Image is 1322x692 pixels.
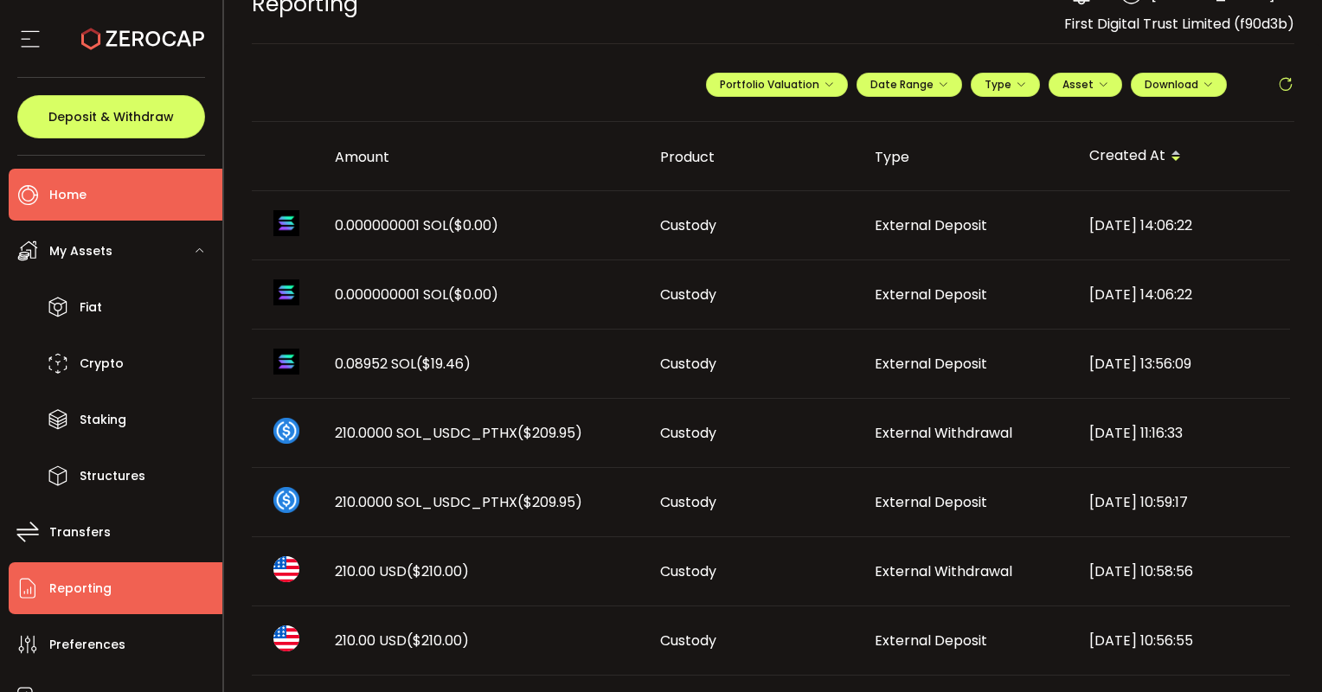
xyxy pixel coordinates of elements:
[517,423,582,443] span: ($209.95)
[1075,215,1290,235] div: [DATE] 14:06:22
[660,354,716,374] span: Custody
[80,407,126,432] span: Staking
[875,215,987,235] span: External Deposit
[1064,14,1294,34] span: First Digital Trust Limited (f90d3b)
[49,576,112,601] span: Reporting
[971,73,1040,97] button: Type
[273,487,299,513] img: sol_usdc_pthx_portfolio.png
[49,632,125,657] span: Preferences
[1075,492,1290,512] div: [DATE] 10:59:17
[875,492,987,512] span: External Deposit
[273,556,299,582] img: usd_portfolio.svg
[407,561,469,581] span: ($210.00)
[660,492,716,512] span: Custody
[49,183,87,208] span: Home
[1075,423,1290,443] div: [DATE] 11:16:33
[660,561,716,581] span: Custody
[48,111,174,123] span: Deposit & Withdraw
[1075,142,1290,171] div: Created At
[875,423,1012,443] span: External Withdrawal
[1075,285,1290,304] div: [DATE] 14:06:22
[335,631,469,650] span: 210.00 USD
[335,492,582,512] span: 210.0000 SOL_USDC_PTHX
[720,77,834,92] span: Portfolio Valuation
[448,215,498,235] span: ($0.00)
[646,147,861,167] div: Product
[1131,73,1227,97] button: Download
[660,423,716,443] span: Custody
[1145,77,1213,92] span: Download
[407,631,469,650] span: ($210.00)
[335,285,498,304] span: 0.000000001 SOL
[273,349,299,375] img: sol_portfolio.png
[875,285,987,304] span: External Deposit
[448,285,498,304] span: ($0.00)
[335,561,469,581] span: 210.00 USD
[985,77,1026,92] span: Type
[706,73,848,97] button: Portfolio Valuation
[49,520,111,545] span: Transfers
[660,631,716,650] span: Custody
[335,354,471,374] span: 0.08952 SOL
[416,354,471,374] span: ($19.46)
[660,215,716,235] span: Custody
[17,95,205,138] button: Deposit & Withdraw
[1235,609,1322,692] iframe: Chat Widget
[875,631,987,650] span: External Deposit
[80,351,124,376] span: Crypto
[875,354,987,374] span: External Deposit
[517,492,582,512] span: ($209.95)
[321,147,646,167] div: Amount
[273,279,299,305] img: sol_portfolio.png
[1075,354,1290,374] div: [DATE] 13:56:09
[273,210,299,236] img: sol_portfolio.png
[1075,561,1290,581] div: [DATE] 10:58:56
[870,77,948,92] span: Date Range
[80,295,102,320] span: Fiat
[1075,631,1290,650] div: [DATE] 10:56:55
[857,73,962,97] button: Date Range
[273,418,299,444] img: sol_usdc_pthx_portfolio.png
[861,147,1075,167] div: Type
[335,215,498,235] span: 0.000000001 SOL
[660,285,716,304] span: Custody
[1049,73,1122,97] button: Asset
[80,464,145,489] span: Structures
[335,423,582,443] span: 210.0000 SOL_USDC_PTHX
[1062,77,1094,92] span: Asset
[49,239,112,264] span: My Assets
[875,561,1012,581] span: External Withdrawal
[273,625,299,651] img: usd_portfolio.svg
